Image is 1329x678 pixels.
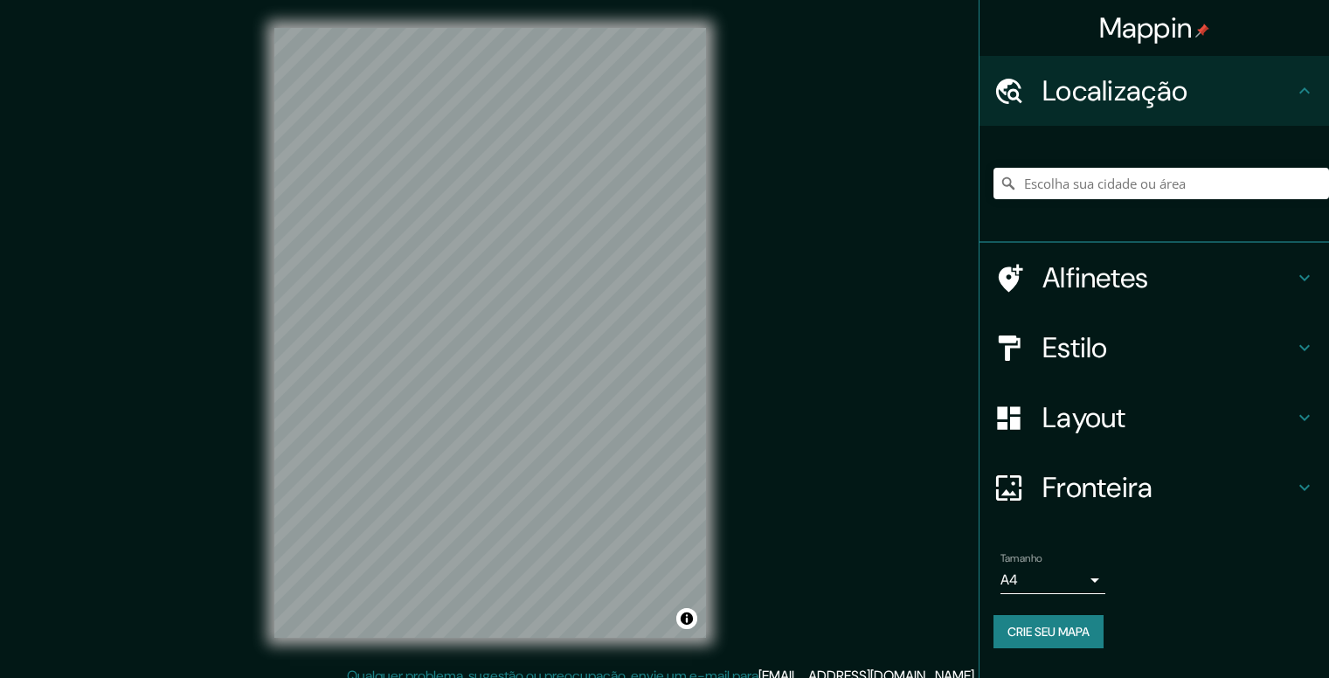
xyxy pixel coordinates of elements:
div: Alfinetes [979,243,1329,313]
font: Localização [1042,73,1187,109]
div: Layout [979,383,1329,453]
div: Estilo [979,313,1329,383]
font: Estilo [1042,329,1108,366]
input: Escolha sua cidade ou área [993,168,1329,199]
button: Alternar atribuição [676,608,697,629]
font: Layout [1042,399,1126,436]
font: A4 [1000,571,1018,589]
font: Tamanho [1000,551,1042,565]
button: Crie seu mapa [993,615,1104,648]
div: Fronteira [979,453,1329,522]
font: Mappin [1099,10,1193,46]
img: pin-icon.png [1195,24,1209,38]
div: A4 [1000,566,1105,594]
font: Alfinetes [1042,259,1149,296]
div: Localização [979,56,1329,126]
font: Fronteira [1042,469,1153,506]
font: Crie seu mapa [1007,624,1090,640]
canvas: Mapa [274,28,706,638]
